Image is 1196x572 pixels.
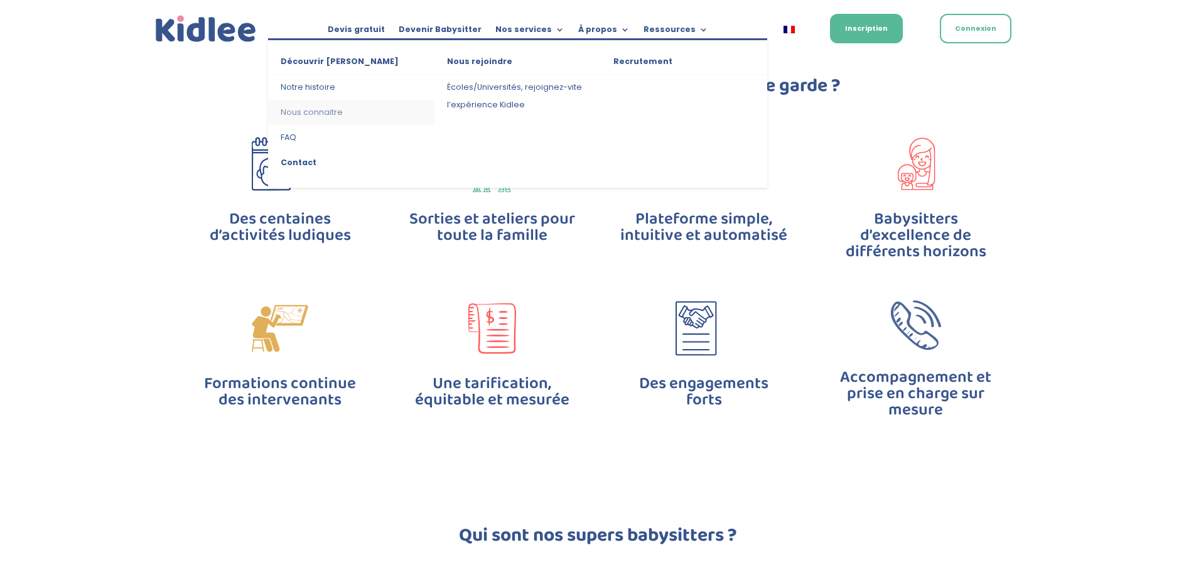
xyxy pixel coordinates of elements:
a: Nous connaitre [268,100,434,125]
h2: Pourquoi choisir [PERSON_NAME] comme mode de garde ? [197,77,1000,102]
span: Plateforme simple, intuitive et automatisé [620,206,787,249]
a: Nous rejoindre [434,53,601,75]
a: FAQ [268,125,434,150]
a: Recrutement [601,53,767,75]
a: Inscription [830,14,903,43]
a: Nos services [495,25,564,39]
span: Une tarification, équitable et mesurée [415,370,569,413]
span: Babysitters d’excellence de différents horizons [846,206,986,265]
h2: Qui sont nos supers babysitters ? [259,526,937,551]
span: Des engagements forts [639,370,768,413]
a: À propos [578,25,630,39]
span: Sorties et ateliers pour toute la famille [409,206,575,249]
a: Ressources [644,25,708,39]
span: Accompagnement et prise en charge sur mesure [840,364,991,423]
a: Écoles/Universités, rejoignez-vite l’expérience Kidlee [434,75,601,117]
a: Notre histoire [268,75,434,100]
a: Devenir Babysitter [399,25,482,39]
img: Français [784,26,795,33]
span: Formations continue des intervenants [204,370,356,413]
a: Devis gratuit [328,25,385,39]
a: Contact [268,150,434,175]
img: logo_kidlee_bleu [153,13,259,46]
a: Découvrir [PERSON_NAME] [268,53,434,75]
a: Connexion [940,14,1011,43]
a: Kidlee Logo [153,13,259,46]
span: Des centaines d’activités ludiques [210,206,351,249]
